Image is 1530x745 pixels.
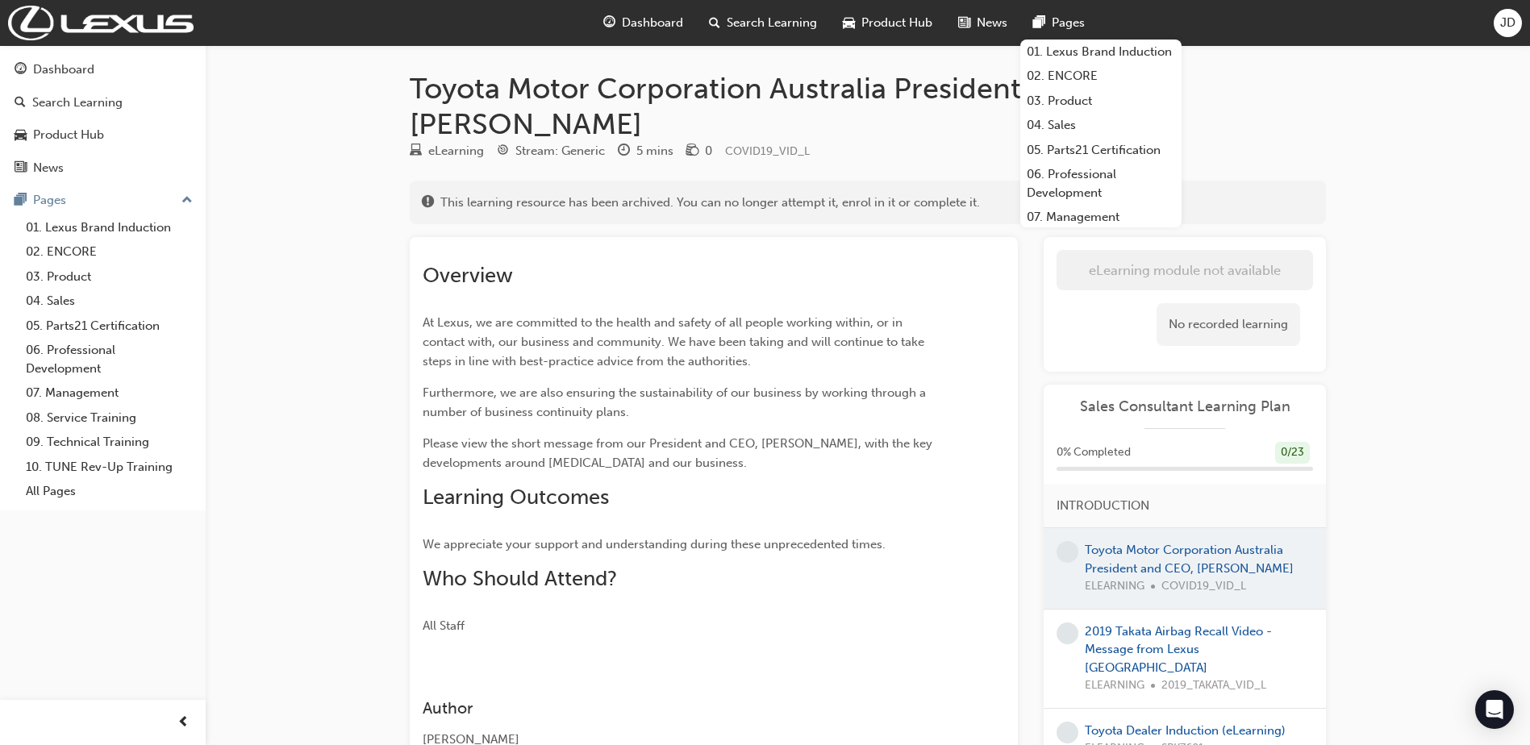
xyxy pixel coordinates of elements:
[428,142,484,160] div: eLearning
[6,88,199,118] a: Search Learning
[19,239,199,264] a: 02. ENCORE
[1020,40,1182,65] a: 01. Lexus Brand Induction
[423,263,513,288] span: Overview
[515,142,605,160] div: Stream: Generic
[6,153,199,183] a: News
[696,6,830,40] a: search-iconSearch Learning
[19,264,199,289] a: 03. Product
[622,14,683,32] span: Dashboard
[15,63,27,77] span: guage-icon
[1085,676,1144,695] span: ELEARNING
[33,159,64,177] div: News
[423,436,936,470] span: Please view the short message from our President and CEO, [PERSON_NAME], with the key development...
[6,185,199,215] button: Pages
[33,126,104,144] div: Product Hub
[618,144,630,159] span: clock-icon
[1020,162,1182,205] a: 06. Professional Development
[1020,113,1182,138] a: 04. Sales
[1157,303,1300,346] div: No recorded learning
[177,713,190,733] span: prev-icon
[861,14,932,32] span: Product Hub
[423,566,617,591] span: Who Should Attend?
[727,14,817,32] span: Search Learning
[1020,64,1182,89] a: 02. ENCORE
[8,6,194,40] img: Trak
[686,144,698,159] span: money-icon
[19,455,199,480] a: 10. TUNE Rev-Up Training
[958,13,970,33] span: news-icon
[1052,14,1085,32] span: Pages
[15,96,26,110] span: search-icon
[977,14,1007,32] span: News
[1161,676,1266,695] span: 2019_TAKATA_VID_L
[590,6,696,40] a: guage-iconDashboard
[19,479,199,504] a: All Pages
[1057,250,1313,290] button: eLearning module not available
[1494,9,1522,37] button: JD
[422,196,434,210] span: exclaim-icon
[1475,690,1514,729] div: Open Intercom Messenger
[19,314,199,339] a: 05. Parts21 Certification
[423,537,886,551] span: We appreciate your support and understanding during these unprecedented times.
[19,381,199,406] a: 07. Management
[410,144,422,159] span: learningResourceType_ELEARNING-icon
[1085,723,1286,738] a: Toyota Dealer Induction (eLearning)
[19,215,199,240] a: 01. Lexus Brand Induction
[1057,722,1078,743] span: learningRecordVerb_NONE-icon
[15,128,27,143] span: car-icon
[1057,622,1078,644] span: learningRecordVerb_NONE-icon
[6,52,199,185] button: DashboardSearch LearningProduct HubNews
[686,141,712,161] div: Price
[497,144,509,159] span: target-icon
[32,94,123,112] div: Search Learning
[423,485,609,510] span: Learning Outcomes
[181,190,193,211] span: up-icon
[423,315,928,368] span: At Lexus, we are committed to the health and safety of all people working within, or in contact w...
[1057,443,1131,462] span: 0 % Completed
[1500,14,1515,32] span: JD
[19,289,199,314] a: 04. Sales
[410,71,1326,141] h1: Toyota Motor Corporation Australia President and CEO, [PERSON_NAME]
[945,6,1020,40] a: news-iconNews
[440,194,980,212] span: This learning resource has been archived. You can no longer attempt it, enrol in it or complete it.
[423,385,929,419] span: Furthermore, we are also ensuring the sustainability of our business by working through a number ...
[410,141,484,161] div: Type
[705,142,712,160] div: 0
[1020,205,1182,230] a: 07. Management
[19,406,199,431] a: 08. Service Training
[33,60,94,79] div: Dashboard
[830,6,945,40] a: car-iconProduct Hub
[636,142,673,160] div: 5 mins
[6,120,199,150] a: Product Hub
[6,55,199,85] a: Dashboard
[1275,442,1310,464] div: 0 / 23
[603,13,615,33] span: guage-icon
[1057,497,1149,515] span: INTRODUCTION
[1020,6,1098,40] a: pages-iconPages
[725,144,810,158] span: Learning resource code
[15,194,27,208] span: pages-icon
[843,13,855,33] span: car-icon
[423,618,465,633] span: All Staff
[33,191,66,210] div: Pages
[1020,89,1182,114] a: 03. Product
[15,161,27,176] span: news-icon
[709,13,720,33] span: search-icon
[618,141,673,161] div: Duration
[1033,13,1045,33] span: pages-icon
[1020,138,1182,163] a: 05. Parts21 Certification
[1057,397,1313,416] a: Sales Consultant Learning Plan
[1085,624,1272,675] a: 2019 Takata Airbag Recall Video - Message from Lexus [GEOGRAPHIC_DATA]
[423,699,947,718] h3: Author
[497,141,605,161] div: Stream
[19,430,199,455] a: 09. Technical Training
[1057,541,1078,563] span: learningRecordVerb_NONE-icon
[19,338,199,381] a: 06. Professional Development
